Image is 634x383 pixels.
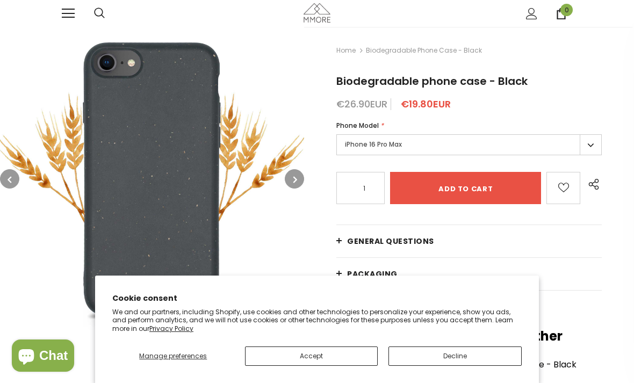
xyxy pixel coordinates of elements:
[139,351,207,360] span: Manage preferences
[401,97,451,111] span: €19.80EUR
[112,293,522,304] h2: Cookie consent
[336,74,528,89] span: Biodegradable phone case - Black
[347,269,398,279] span: PACKAGING
[336,97,387,111] span: €26.90EUR
[560,4,573,16] span: 0
[112,308,522,333] p: We and our partners, including Shopify, use cookies and other technologies to personalize your ex...
[336,225,602,257] a: General Questions
[245,346,378,366] button: Accept
[149,324,193,333] a: Privacy Policy
[112,346,234,366] button: Manage preferences
[304,3,330,22] img: MMORE Cases
[336,44,356,57] a: Home
[556,8,567,19] a: 0
[347,236,434,247] span: General Questions
[366,44,482,57] span: Biodegradable phone case - Black
[336,134,602,155] label: iPhone 16 Pro Max
[336,258,602,290] a: PACKAGING
[390,172,541,204] input: Add to cart
[336,121,379,130] span: Phone Model
[9,339,77,374] inbox-online-store-chat: Shopify online store chat
[388,346,522,366] button: Decline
